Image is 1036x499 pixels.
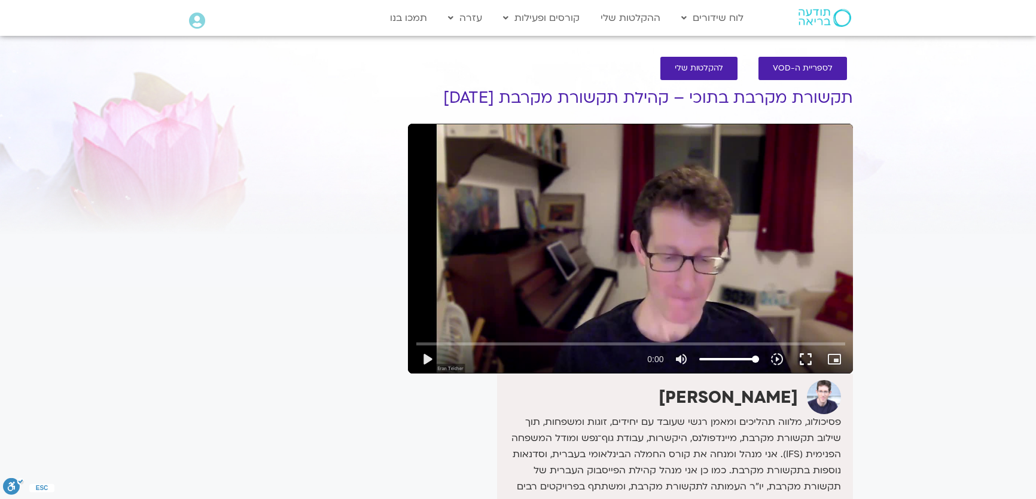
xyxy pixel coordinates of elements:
img: ערן טייכר [807,380,841,414]
a: קורסים ופעילות [497,7,586,29]
img: תודעה בריאה [799,9,851,27]
span: להקלטות שלי [675,64,723,73]
a: תמכו בנו [384,7,433,29]
strong: [PERSON_NAME] [659,386,798,409]
a: לוח שידורים [675,7,749,29]
a: עזרה [442,7,488,29]
span: לספריית ה-VOD [773,64,833,73]
a: ההקלטות שלי [595,7,666,29]
h1: תקשורת מקרבת בתוכי – קהילת תקשורת מקרבת [DATE] [408,89,853,107]
a: להקלטות שלי [660,57,738,80]
a: לספריית ה-VOD [758,57,847,80]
